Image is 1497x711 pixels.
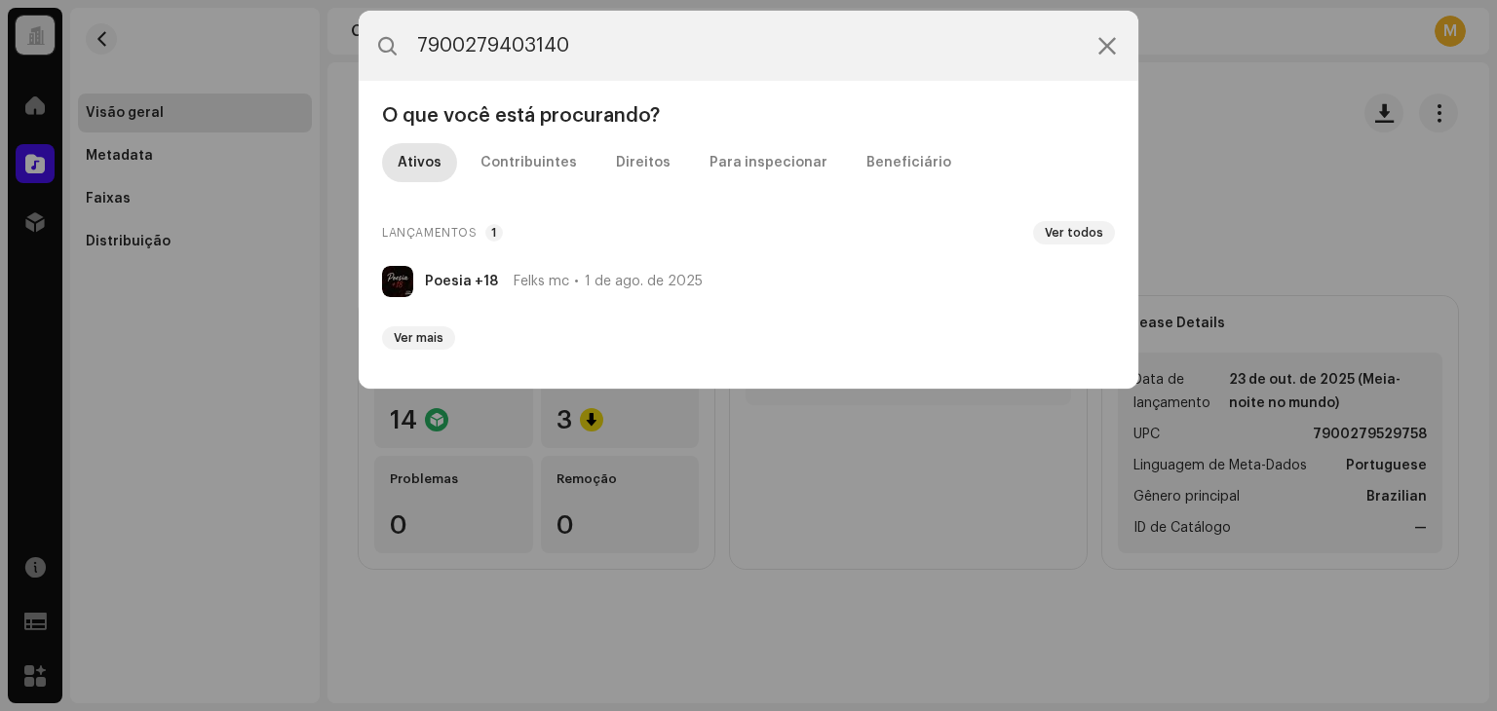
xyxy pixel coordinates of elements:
[398,143,441,182] div: Ativos
[382,221,478,244] span: Lançamentos
[1033,221,1115,244] button: Ver todos
[359,11,1138,81] input: Pesquisa
[480,143,577,182] div: Contribuintes
[1045,225,1103,241] span: Ver todos
[382,326,455,350] button: Ver mais
[394,330,443,346] span: Ver mais
[866,143,951,182] div: Beneficiário
[710,143,827,182] div: Para inspecionar
[425,274,498,289] strong: Poesia +18
[585,274,703,289] span: 1 de ago. de 2025
[616,143,671,182] div: Direitos
[374,104,1123,128] div: O que você está procurando?
[485,224,503,242] p-badge: 1
[514,274,569,289] span: Felks mc
[382,266,413,297] img: ef368620-5e78-48f6-8f9e-18f21c44f7b7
